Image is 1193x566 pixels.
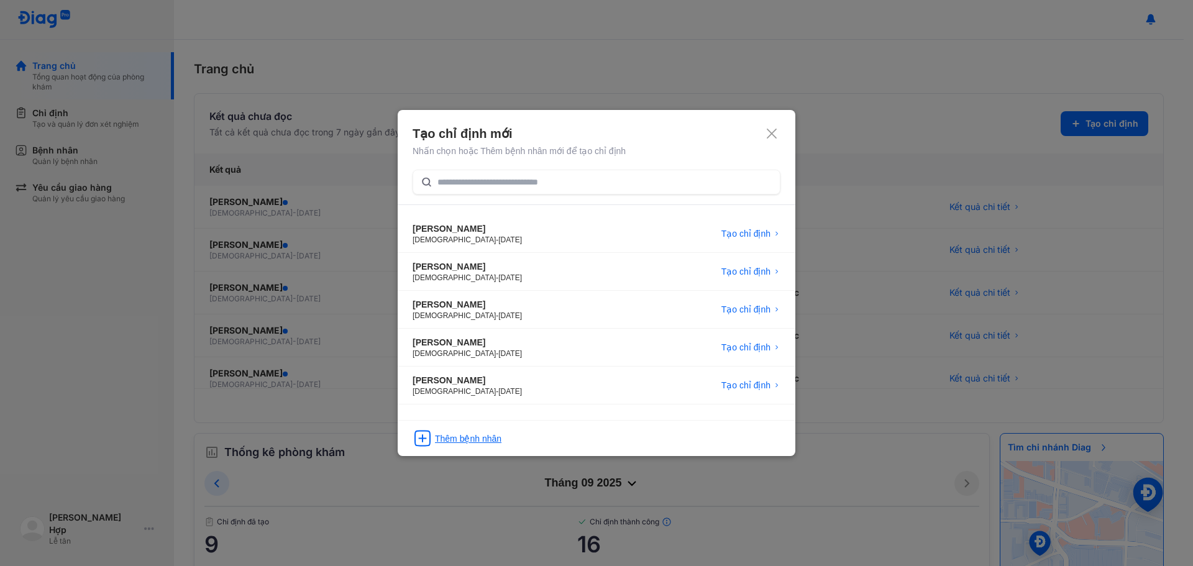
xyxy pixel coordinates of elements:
[413,374,522,386] div: [PERSON_NAME]
[413,125,780,142] div: Tạo chỉ định mới
[498,349,522,358] span: [DATE]
[498,273,522,282] span: [DATE]
[721,265,770,278] span: Tạo chỉ định
[496,387,498,396] span: -
[413,145,780,157] div: Nhấn chọn hoặc Thêm bệnh nhân mới để tạo chỉ định
[721,303,770,316] span: Tạo chỉ định
[498,387,522,396] span: [DATE]
[496,273,498,282] span: -
[413,311,496,320] span: [DEMOGRAPHIC_DATA]
[498,311,522,320] span: [DATE]
[435,432,501,445] div: Thêm bệnh nhân
[496,311,498,320] span: -
[721,227,770,240] span: Tạo chỉ định
[498,235,522,244] span: [DATE]
[413,336,522,349] div: [PERSON_NAME]
[721,341,770,354] span: Tạo chỉ định
[721,379,770,391] span: Tạo chỉ định
[413,260,522,273] div: [PERSON_NAME]
[413,235,496,244] span: [DEMOGRAPHIC_DATA]
[496,235,498,244] span: -
[413,298,522,311] div: [PERSON_NAME]
[413,222,522,235] div: [PERSON_NAME]
[413,349,496,358] span: [DEMOGRAPHIC_DATA]
[496,349,498,358] span: -
[413,273,496,282] span: [DEMOGRAPHIC_DATA]
[413,387,496,396] span: [DEMOGRAPHIC_DATA]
